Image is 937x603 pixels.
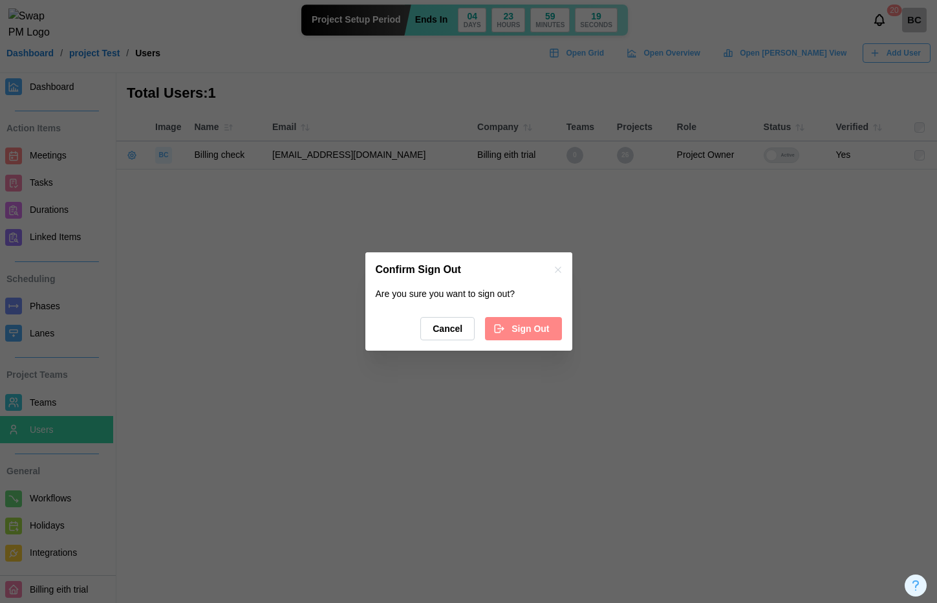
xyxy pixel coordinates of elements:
span: Sign Out [512,318,549,340]
span: Cancel [433,318,462,340]
h2: Confirm Sign Out [376,265,461,275]
button: Cancel [420,317,475,340]
button: Sign Out [485,317,561,340]
div: Are you sure you want to sign out? [376,287,562,301]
